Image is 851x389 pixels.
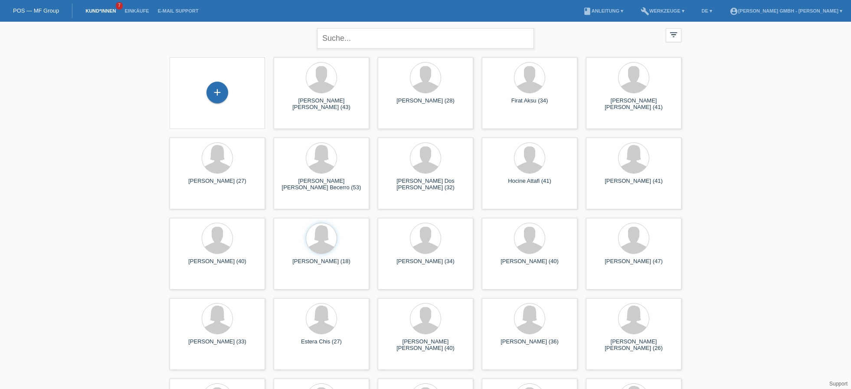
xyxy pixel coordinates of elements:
a: Einkäufe [120,8,153,13]
div: Firat Aksu (34) [489,97,570,111]
span: 7 [116,2,123,10]
a: POS — MF Group [13,7,59,14]
div: [PERSON_NAME] (36) [489,338,570,352]
div: [PERSON_NAME] (34) [385,258,466,272]
a: bookAnleitung ▾ [579,8,628,13]
i: build [641,7,649,16]
a: E-Mail Support [154,8,203,13]
div: [PERSON_NAME] (41) [593,178,674,191]
div: [PERSON_NAME] (33) [177,338,258,352]
div: [PERSON_NAME] (47) [593,258,674,272]
input: Suche... [317,28,534,49]
div: [PERSON_NAME] [PERSON_NAME] Becerro (53) [281,178,362,191]
div: [PERSON_NAME] [PERSON_NAME] (43) [281,97,362,111]
div: [PERSON_NAME] (18) [281,258,362,272]
a: account_circle[PERSON_NAME] GmbH - [PERSON_NAME] ▾ [725,8,847,13]
div: [PERSON_NAME] (40) [489,258,570,272]
div: Hocine Attafi (41) [489,178,570,191]
i: book [583,7,592,16]
a: DE ▾ [697,8,717,13]
div: [PERSON_NAME] (27) [177,178,258,191]
div: Estera Chis (27) [281,338,362,352]
a: Kund*innen [81,8,120,13]
i: filter_list [669,30,678,40]
a: Support [829,381,848,387]
div: [PERSON_NAME] Dos [PERSON_NAME] (32) [385,178,466,191]
div: [PERSON_NAME] [PERSON_NAME] (40) [385,338,466,352]
div: Kund*in hinzufügen [207,85,228,100]
div: [PERSON_NAME] (28) [385,97,466,111]
a: buildWerkzeuge ▾ [636,8,689,13]
div: [PERSON_NAME] (40) [177,258,258,272]
div: [PERSON_NAME] [PERSON_NAME] (41) [593,97,674,111]
div: [PERSON_NAME] [PERSON_NAME] (26) [593,338,674,352]
i: account_circle [730,7,738,16]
